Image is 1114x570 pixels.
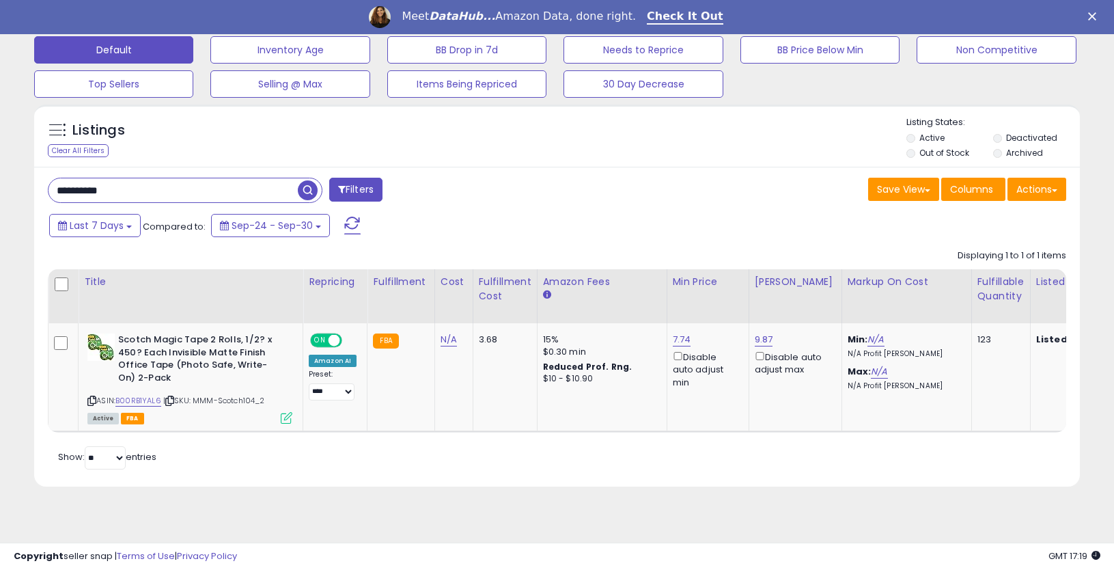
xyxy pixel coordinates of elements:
b: Listed Price: [1036,333,1098,346]
button: Default [34,36,193,64]
label: Archived [1006,147,1043,159]
div: Disable auto adjust min [673,349,738,389]
div: Close [1088,12,1102,21]
img: Profile image for Georgie [369,6,391,28]
span: Sep-24 - Sep-30 [232,219,313,232]
button: Inventory Age [210,36,370,64]
button: Filters [329,178,382,202]
a: N/A [867,333,884,347]
button: Selling @ Max [210,70,370,98]
div: Meet Amazon Data, done right. [402,10,636,23]
div: seller snap | | [14,550,237,563]
div: Preset: [309,370,357,401]
div: Fulfillable Quantity [977,275,1025,303]
a: Check It Out [647,10,723,25]
button: Actions [1007,178,1066,201]
div: [PERSON_NAME] [755,275,836,289]
div: Clear All Filters [48,144,109,157]
p: Listing States: [906,116,1080,129]
span: Last 7 Days [70,219,124,232]
div: Amazon AI [309,355,357,367]
h5: Listings [72,121,125,140]
div: $10 - $10.90 [543,373,656,385]
div: ASIN: [87,334,292,422]
a: Terms of Use [117,549,175,562]
small: Amazon Fees. [543,289,551,301]
div: Disable auto adjust max [755,349,831,376]
p: N/A Profit [PERSON_NAME] [848,349,961,359]
div: 123 [977,334,1020,346]
div: Min Price [673,275,743,289]
a: N/A [441,333,457,347]
div: Fulfillment Cost [479,275,531,303]
div: Title [84,275,297,289]
a: 9.87 [755,333,773,347]
button: 30 Day Decrease [563,70,723,98]
span: OFF [340,335,362,347]
img: 51QgVbbT1VL._SL40_.jpg [87,334,115,361]
b: Scotch Magic Tape 2 Rolls, 1/2? x 450? Each Invisible Matte Finish Office Tape (Photo Safe, Write... [118,334,284,388]
a: Privacy Policy [177,549,237,562]
div: 15% [543,334,656,346]
a: N/A [871,365,887,379]
div: Displaying 1 to 1 of 1 items [958,249,1066,262]
div: Cost [441,275,467,289]
i: DataHub... [429,10,495,23]
button: BB Price Below Min [740,36,900,64]
a: 7.74 [673,333,691,347]
small: FBA [373,334,398,349]
span: Show: entries [58,450,156,463]
span: Compared to: [143,220,206,233]
b: Max: [848,365,872,378]
b: Min: [848,333,868,346]
b: Reduced Prof. Rng. [543,361,632,372]
p: N/A Profit [PERSON_NAME] [848,381,961,391]
label: Active [919,132,945,144]
span: ON [311,335,329,347]
div: Amazon Fees [543,275,661,289]
span: | SKU: MMM-Scotch104_2 [163,395,265,406]
span: FBA [121,413,144,424]
strong: Copyright [14,549,64,562]
label: Deactivated [1006,132,1057,144]
th: The percentage added to the cost of goods (COGS) that forms the calculator for Min & Max prices. [841,269,971,323]
button: Top Sellers [34,70,193,98]
span: Columns [950,182,993,196]
button: Items Being Repriced [387,70,546,98]
div: $0.30 min [543,346,656,358]
label: Out of Stock [919,147,969,159]
div: Fulfillment [373,275,428,289]
button: Columns [941,178,1005,201]
div: 3.68 [479,334,527,346]
span: 2025-10-14 17:19 GMT [1048,549,1100,562]
div: Markup on Cost [848,275,966,289]
button: Needs to Reprice [563,36,723,64]
button: Save View [868,178,939,201]
button: Sep-24 - Sep-30 [211,214,330,237]
div: Repricing [309,275,361,289]
button: Non Competitive [917,36,1076,64]
button: Last 7 Days [49,214,141,237]
button: BB Drop in 7d [387,36,546,64]
span: All listings currently available for purchase on Amazon [87,413,119,424]
a: B00RB1YAL6 [115,395,161,407]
